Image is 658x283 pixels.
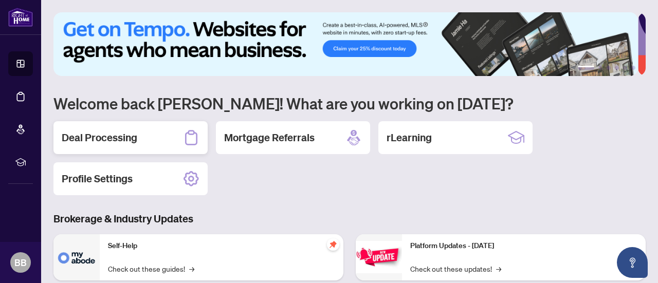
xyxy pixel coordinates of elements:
h2: Deal Processing [62,130,137,145]
button: 5 [623,66,627,70]
p: Self-Help [108,240,335,252]
a: Check out these updates!→ [410,263,501,274]
a: Check out these guides!→ [108,263,194,274]
img: Self-Help [53,234,100,280]
h2: rLearning [387,130,432,145]
button: 6 [631,66,635,70]
span: pushpin [327,238,339,251]
p: Platform Updates - [DATE] [410,240,637,252]
h3: Brokerage & Industry Updates [53,212,646,226]
span: BB [14,255,27,270]
span: → [496,263,501,274]
h2: Mortgage Referrals [224,130,315,145]
h2: Profile Settings [62,172,133,186]
h1: Welcome back [PERSON_NAME]! What are you working on [DATE]? [53,93,646,113]
img: Slide 0 [53,12,638,76]
button: 4 [615,66,619,70]
button: 3 [607,66,611,70]
button: 1 [578,66,594,70]
button: 2 [598,66,602,70]
button: Open asap [617,247,648,278]
span: → [189,263,194,274]
img: logo [8,8,33,27]
img: Platform Updates - June 23, 2025 [356,241,402,273]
